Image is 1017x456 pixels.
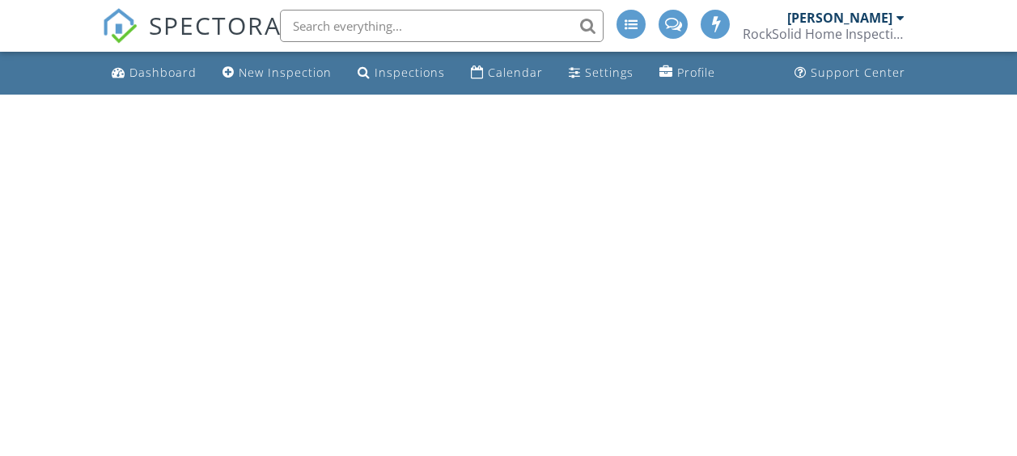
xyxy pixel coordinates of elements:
a: Support Center [788,58,912,88]
a: SPECTORA [102,22,282,56]
div: Inspections [375,65,445,80]
div: Calendar [488,65,543,80]
div: Settings [585,65,634,80]
div: Dashboard [129,65,197,80]
a: New Inspection [216,58,338,88]
a: Settings [562,58,640,88]
a: Inspections [351,58,451,88]
a: Calendar [464,58,549,88]
a: Profile [653,58,722,88]
div: New Inspection [239,65,332,80]
div: Profile [677,65,715,80]
a: Dashboard [105,58,203,88]
img: The Best Home Inspection Software - Spectora [102,8,138,44]
div: Support Center [811,65,905,80]
span: SPECTORA [149,8,282,42]
div: [PERSON_NAME] [787,10,892,26]
div: RockSolid Home Inspections [743,26,905,42]
input: Search everything... [280,10,604,42]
